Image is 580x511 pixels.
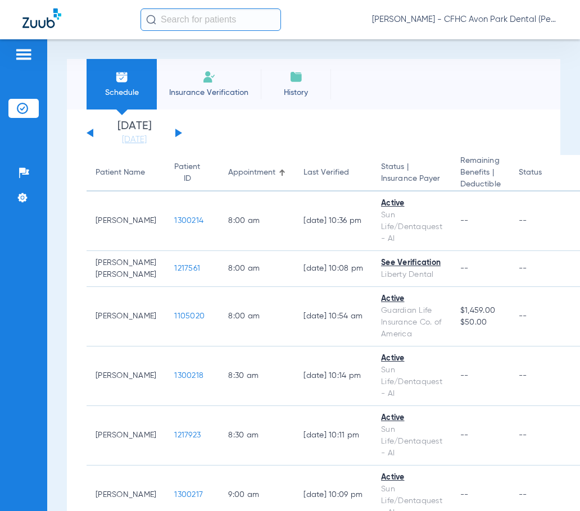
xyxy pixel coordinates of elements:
[460,372,469,380] span: --
[101,121,168,145] li: [DATE]
[22,8,61,28] img: Zuub Logo
[174,161,210,185] div: Patient ID
[141,8,281,31] input: Search for patients
[96,167,156,179] div: Patient Name
[174,217,203,225] span: 1300214
[174,161,200,185] div: Patient ID
[460,431,469,439] span: --
[372,155,451,191] th: Status |
[381,269,442,281] div: Liberty Dental
[381,173,442,185] span: Insurance Payer
[115,70,129,84] img: Schedule
[303,167,349,179] div: Last Verified
[101,134,168,145] a: [DATE]
[294,191,372,251] td: [DATE] 10:36 PM
[294,346,372,406] td: [DATE] 10:14 PM
[174,431,201,439] span: 1217923
[303,167,363,179] div: Last Verified
[294,406,372,466] td: [DATE] 10:11 PM
[460,179,501,190] span: Deductible
[96,167,145,179] div: Patient Name
[174,312,205,320] span: 1105020
[174,491,203,499] span: 1300217
[219,406,294,466] td: 8:30 AM
[381,364,442,400] div: Sun Life/Dentaquest - AI
[269,87,323,98] span: History
[15,48,33,61] img: hamburger-icon
[219,287,294,346] td: 8:00 AM
[381,412,442,424] div: Active
[381,305,442,340] div: Guardian Life Insurance Co. of America
[381,209,442,245] div: Sun Life/Dentaquest - AI
[460,264,469,272] span: --
[228,167,275,179] div: Appointment
[451,155,510,191] th: Remaining Benefits |
[381,198,442,209] div: Active
[219,191,294,251] td: 8:00 AM
[289,70,303,84] img: History
[165,87,252,98] span: Insurance Verification
[460,217,469,225] span: --
[460,317,501,328] span: $50.00
[87,406,165,466] td: [PERSON_NAME]
[381,353,442,364] div: Active
[219,251,294,287] td: 8:00 AM
[460,305,501,317] span: $1,459.00
[146,15,156,25] img: Search Icon
[87,251,165,287] td: [PERSON_NAME] [PERSON_NAME]
[174,264,200,272] span: 1217561
[174,372,203,380] span: 1300218
[87,346,165,406] td: [PERSON_NAME]
[219,346,294,406] td: 8:30 AM
[87,287,165,346] td: [PERSON_NAME]
[95,87,148,98] span: Schedule
[228,167,286,179] div: Appointment
[87,191,165,251] td: [PERSON_NAME]
[381,293,442,305] div: Active
[381,472,442,483] div: Active
[372,14,558,25] span: [PERSON_NAME] - CFHC Avon Park Dental (Peds)
[294,287,372,346] td: [DATE] 10:54 AM
[294,251,372,287] td: [DATE] 10:08 PM
[524,457,580,511] iframe: Chat Widget
[381,257,442,269] div: See Verification
[202,70,216,84] img: Manual Insurance Verification
[460,491,469,499] span: --
[381,424,442,459] div: Sun Life/Dentaquest - AI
